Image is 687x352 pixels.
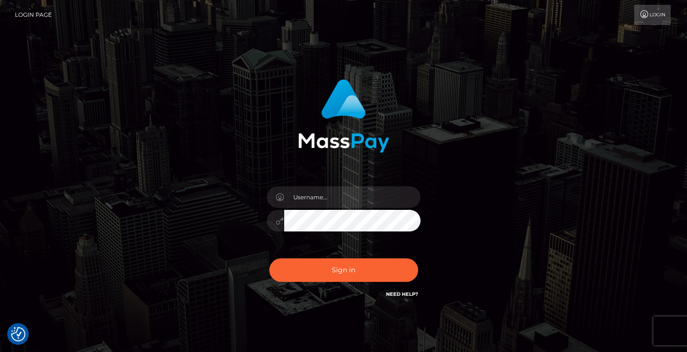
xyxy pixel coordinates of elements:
[15,5,52,25] a: Login Page
[298,79,389,153] img: MassPay Login
[11,327,25,341] img: Revisit consent button
[386,291,418,297] a: Need Help?
[284,186,421,208] input: Username...
[269,258,418,282] button: Sign in
[11,327,25,341] button: Consent Preferences
[634,5,671,25] a: Login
